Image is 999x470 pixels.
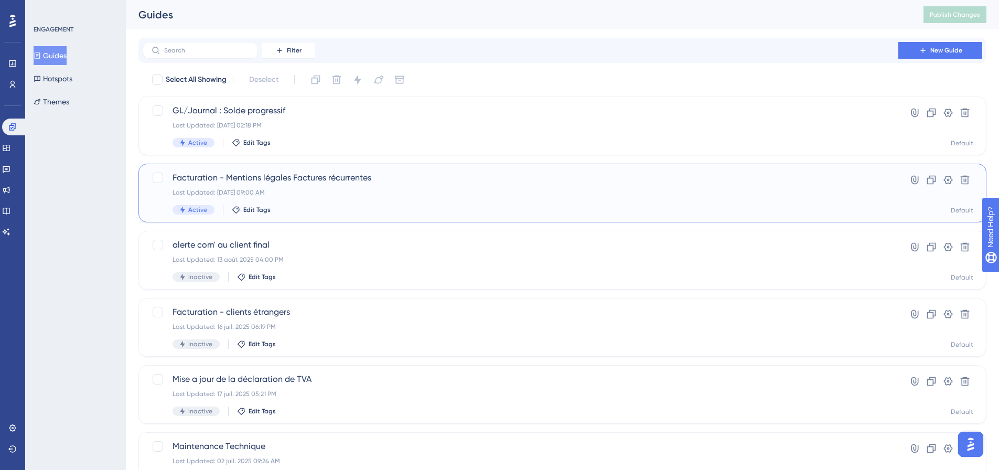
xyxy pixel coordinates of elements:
[188,340,212,348] span: Inactive
[923,6,986,23] button: Publish Changes
[243,206,271,214] span: Edit Tags
[237,407,276,415] button: Edit Tags
[951,340,973,349] div: Default
[34,46,67,65] button: Guides
[249,73,278,86] span: Deselect
[173,121,868,130] div: Last Updated: [DATE] 02:18 PM
[173,373,868,386] span: Mise a jour de la déclaration de TVA
[173,239,868,251] span: alerte com' au client final
[898,42,982,59] button: New Guide
[188,206,207,214] span: Active
[173,104,868,117] span: GL/Journal : Solde progressif
[173,172,868,184] span: Facturation - Mentions légales Factures récurrentes
[249,340,276,348] span: Edit Tags
[138,7,897,22] div: Guides
[951,139,973,147] div: Default
[173,457,868,465] div: Last Updated: 02 juil. 2025 09:24 AM
[34,25,73,34] div: ENGAGEMENT
[249,407,276,415] span: Edit Tags
[237,273,276,281] button: Edit Tags
[240,70,288,89] button: Deselect
[188,407,212,415] span: Inactive
[262,42,315,59] button: Filter
[173,255,868,264] div: Last Updated: 13 août 2025 04:00 PM
[173,188,868,197] div: Last Updated: [DATE] 09:00 AM
[232,206,271,214] button: Edit Tags
[166,73,227,86] span: Select All Showing
[951,408,973,416] div: Default
[173,323,868,331] div: Last Updated: 16 juil. 2025 06:19 PM
[34,69,72,88] button: Hotspots
[930,10,980,19] span: Publish Changes
[951,206,973,215] div: Default
[951,273,973,282] div: Default
[164,47,249,54] input: Search
[232,138,271,147] button: Edit Tags
[287,46,302,55] span: Filter
[955,429,986,460] iframe: UserGuiding AI Assistant Launcher
[930,46,962,55] span: New Guide
[188,273,212,281] span: Inactive
[237,340,276,348] button: Edit Tags
[249,273,276,281] span: Edit Tags
[25,3,66,15] span: Need Help?
[173,390,868,398] div: Last Updated: 17 juil. 2025 05:21 PM
[188,138,207,147] span: Active
[173,440,868,453] span: Maintenance Technique
[173,306,868,318] span: Facturation - clients étrangers
[243,138,271,147] span: Edit Tags
[34,92,69,111] button: Themes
